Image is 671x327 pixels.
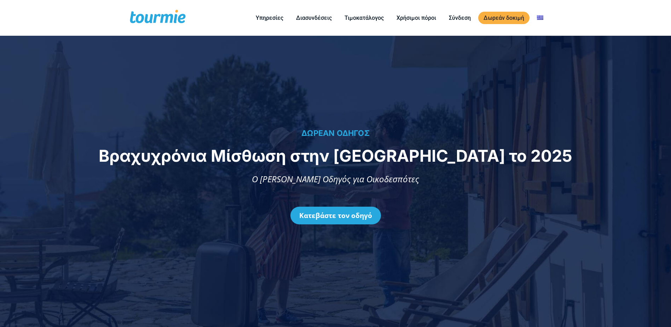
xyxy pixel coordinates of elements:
[301,128,370,138] span: ΔΩΡΕΑΝ ΟΔΗΓΟΣ
[291,13,337,22] a: Διασυνδέσεις
[444,13,476,22] a: Σύνδεση
[391,13,441,22] a: Χρήσιμοι πόροι
[290,207,381,224] a: Κατεβάστε τον οδηγό
[532,13,549,22] a: Αλλαγή σε
[339,13,389,22] a: Τιμοκατάλογος
[99,146,572,166] span: Βραχυχρόνια Μίσθωση στην [GEOGRAPHIC_DATA] το 2025
[252,173,419,185] span: Ο [PERSON_NAME] Οδηγός για Οικοδεσπότες
[250,13,289,22] a: Υπηρεσίες
[478,12,530,24] a: Δωρεάν δοκιμή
